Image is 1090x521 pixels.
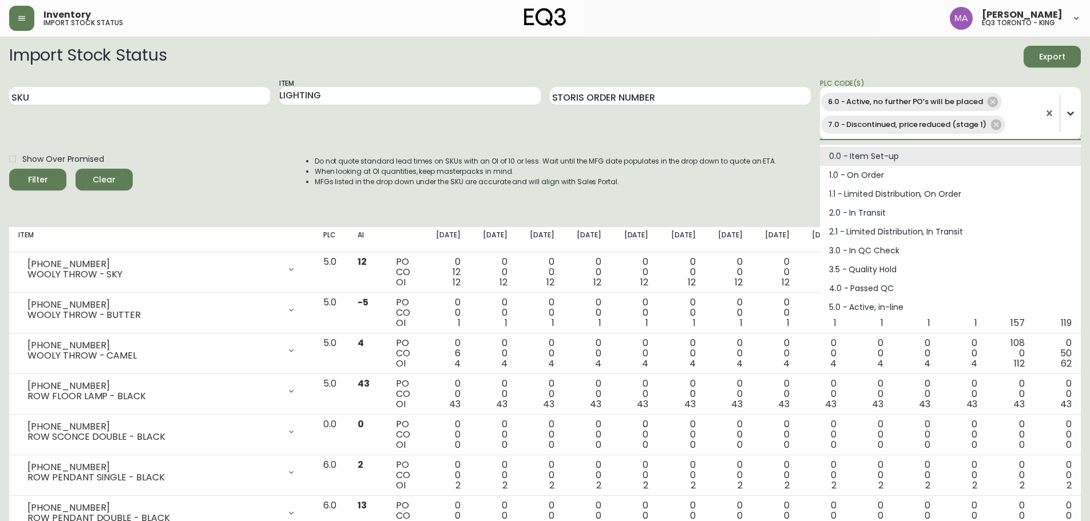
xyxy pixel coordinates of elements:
div: 0 0 [667,257,695,288]
span: 43 [637,397,648,411]
span: 1 [645,316,648,329]
span: 13 [358,499,367,512]
span: 12 [735,276,743,289]
div: [PHONE_NUMBER] [27,381,280,391]
div: 0 0 [902,379,930,409]
div: 0 0 [761,460,790,491]
span: 62 [1061,357,1072,370]
div: 0 0 [432,379,461,409]
span: 2 [1020,479,1025,492]
div: 0 0 [479,338,508,369]
div: 0 0 [479,379,508,409]
div: 0 0 [808,419,837,450]
span: 12 [453,276,461,289]
div: 0 0 [479,460,508,491]
div: 0 0 [526,257,554,288]
div: 0 0 [902,460,930,491]
span: 1 [740,316,743,329]
span: 2 [596,479,601,492]
div: 0 0 [620,460,648,491]
span: 2 [878,479,883,492]
div: 0 0 [620,297,648,328]
span: 4 [830,357,837,370]
li: When looking at OI quantities, keep masterpacks in mind. [315,166,777,177]
span: 43 [358,377,370,390]
div: 0 0 [714,257,743,288]
div: ROW SCONCE DOUBLE - BLACK [27,432,280,442]
span: 4 [689,357,696,370]
th: [DATE] [799,227,846,252]
span: 0 [784,438,790,451]
span: 12 [500,276,508,289]
div: 0 0 [573,419,601,450]
div: 0 0 [808,257,837,288]
div: 1.0 - On Order [820,166,1081,185]
div: 0 0 [573,460,601,491]
th: [DATE] [423,227,470,252]
button: Export [1024,46,1081,67]
span: 7.0 - Discontinued, price reduced (stage 1) [821,118,993,131]
div: [PHONE_NUMBER] [27,462,280,472]
span: 2 [831,479,837,492]
div: WOOLY THROW - BUTTER [27,310,280,320]
span: 1 [552,316,554,329]
span: 4 [971,357,977,370]
div: 0 0 [761,297,790,328]
div: 0 0 [432,460,461,491]
div: 0 0 [432,419,461,450]
div: [PHONE_NUMBER]WOOLY THROW - SKY [18,257,305,282]
th: PLC [314,227,348,252]
div: PO CO [396,297,414,328]
div: 0 0 [573,338,601,369]
span: OI [396,276,406,289]
span: 0 [549,438,554,451]
span: Inventory [43,10,91,19]
button: Filter [9,169,66,190]
span: 6.0 - Active, no further PO’s will be placed [821,96,990,108]
span: OI [396,479,406,492]
div: 0 0 [761,379,790,409]
span: [PERSON_NAME] [982,10,1063,19]
th: [DATE] [657,227,704,252]
span: 2 [784,479,790,492]
div: 0 0 [526,338,554,369]
span: 0 [831,438,837,451]
span: 12 [546,276,554,289]
span: 43 [449,397,461,411]
div: Filter [28,173,48,187]
div: 0 0 [667,338,695,369]
span: 1 [974,316,977,329]
span: 43 [684,397,696,411]
span: 2 [738,479,743,492]
div: 0 0 [714,338,743,369]
div: ROW PENDANT SINGLE - BLACK [27,472,280,483]
div: 0 0 [761,419,790,450]
button: Clear [76,169,133,190]
h5: eq3 toronto - king [982,19,1055,26]
span: 157 [1010,316,1025,329]
div: 0 12 [432,257,461,288]
span: 0 [358,417,364,431]
div: [PHONE_NUMBER] [27,503,280,513]
th: [DATE] [470,227,517,252]
span: 1 [787,316,790,329]
h2: Import Stock Status [9,46,167,67]
div: 0 0 [949,419,977,450]
span: 43 [778,397,790,411]
span: 43 [966,397,978,411]
span: OI [396,357,406,370]
div: PO CO [396,419,414,450]
div: 0 0 [949,379,977,409]
div: 0 0 [714,460,743,491]
span: 4 [736,357,743,370]
div: 0 0 [1043,419,1072,450]
img: 4f0989f25cbf85e7eb2537583095d61e [950,7,973,30]
td: 5.0 [314,333,348,374]
div: 0 0 [620,419,648,450]
span: 1 [928,316,930,329]
h5: import stock status [43,19,123,26]
span: 4 [501,357,508,370]
div: 0 0 [479,297,508,328]
span: 0 [1066,438,1072,451]
td: 5.0 [314,374,348,415]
